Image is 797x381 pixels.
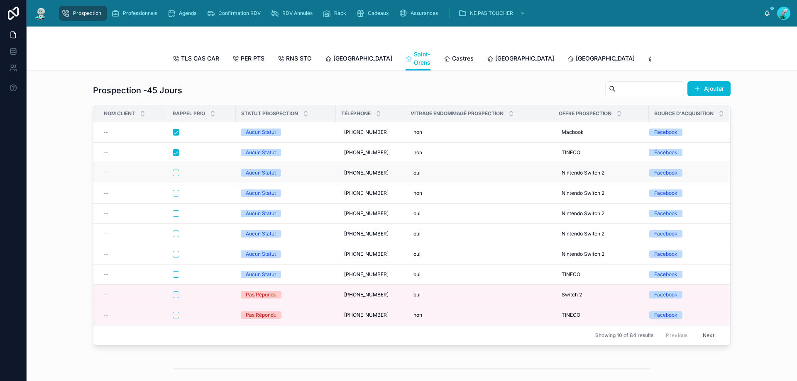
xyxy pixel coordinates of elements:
span: Prospection [73,10,101,17]
span: Nintendo Switch 2 [562,170,604,176]
a: -- [103,170,162,176]
h1: Prospection -45 Jours [93,85,182,96]
span: -- [103,210,108,217]
a: Facebook [649,210,719,217]
a: Saint-Orens [406,47,430,71]
a: [GEOGRAPHIC_DATA] [325,51,392,68]
span: Macbook [562,129,584,136]
span: Statut Prospection [241,110,298,117]
span: -- [103,190,108,197]
div: Aucun Statut [246,230,276,238]
div: Facebook [654,149,677,156]
a: Rack [320,6,352,21]
span: Showing 10 of 84 results [595,332,653,339]
span: Vitrage endommagé Prospection [411,110,504,117]
a: Nintendo Switch 2 [558,248,644,261]
a: [PHONE_NUMBER] [341,166,400,180]
span: -- [103,271,108,278]
span: [PHONE_NUMBER] [344,312,389,318]
a: [PHONE_NUMBER] [341,268,400,281]
span: Nintendo Switch 2 [562,251,604,257]
a: Facebook [649,169,719,177]
span: -- [103,231,108,237]
a: [PHONE_NUMBER] [341,126,400,139]
button: Ajouter [687,81,731,96]
span: [GEOGRAPHIC_DATA] [495,54,554,63]
div: Aucun Statut [246,169,276,177]
img: App logo [33,7,48,20]
a: -- [103,129,162,136]
div: Facebook [654,271,677,278]
a: non [410,126,548,139]
span: Castres [452,54,474,63]
span: Confirmation RDV [218,10,261,17]
a: oui [410,227,548,240]
span: non [413,129,422,136]
a: Castres [444,51,474,68]
a: RNS STO [278,51,312,68]
span: Nintendo Switch 2 [562,231,604,237]
a: TINECO [558,146,644,159]
a: [PHONE_NUMBER] [341,308,400,322]
a: Facebook [649,189,719,197]
a: -- [103,149,162,156]
a: TLS CAS CAR [173,51,219,68]
a: Facebook [649,250,719,258]
span: [PHONE_NUMBER] [344,129,389,136]
span: oui [413,251,421,257]
a: oui [410,207,548,220]
a: RDV Annulés [268,6,318,21]
a: Facebook [649,271,719,278]
a: NE PAS TOUCHER [456,6,530,21]
span: [GEOGRAPHIC_DATA] [576,54,635,63]
a: Facebook [649,311,719,319]
a: -- [103,291,162,298]
div: Facebook [654,311,677,319]
span: Nom Client [104,110,135,117]
a: oui [410,248,548,261]
span: Offre Prospection [559,110,611,117]
a: oui [410,166,548,180]
a: Facebook [649,291,719,298]
span: -- [103,312,108,318]
div: Facebook [654,169,677,177]
a: Aucun Statut [241,230,331,238]
span: -- [103,291,108,298]
div: Aucun Statut [246,210,276,217]
span: oui [413,210,421,217]
a: Pas Répondu [241,311,331,319]
a: Aucun Statut [241,210,331,217]
a: Nintendo Switch 2 [558,207,644,220]
a: TINECO [558,268,644,281]
span: -- [103,251,108,257]
a: -- [103,190,162,197]
span: -- [103,129,108,136]
span: [PHONE_NUMBER] [344,190,389,197]
a: [PHONE_NUMBER] [341,248,400,261]
span: Nintendo Switch 2 [562,210,604,217]
span: Source d'acquisition [654,110,714,117]
a: Facebook [649,230,719,238]
span: Nintendo Switch 2 [562,190,604,197]
a: Cadeaux [354,6,395,21]
span: [PHONE_NUMBER] [344,291,389,298]
div: Facebook [654,129,677,136]
a: Prospection [59,6,107,21]
span: non [413,149,422,156]
a: -- [103,251,162,257]
a: [PHONE_NUMBER] [341,146,400,159]
a: [GEOGRAPHIC_DATA] [567,51,635,68]
div: Aucun Statut [246,129,276,136]
a: Aucun Statut [241,129,331,136]
a: Assurances [396,6,444,21]
a: -- [103,271,162,278]
a: -- [103,210,162,217]
div: Facebook [654,189,677,197]
a: Aucun Statut [241,189,331,197]
span: [PHONE_NUMBER] [344,231,389,237]
span: oui [413,231,421,237]
span: non [413,312,422,318]
a: Nintendo Switch 2 [558,166,644,180]
a: [PHONE_NUMBER] [341,207,400,220]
